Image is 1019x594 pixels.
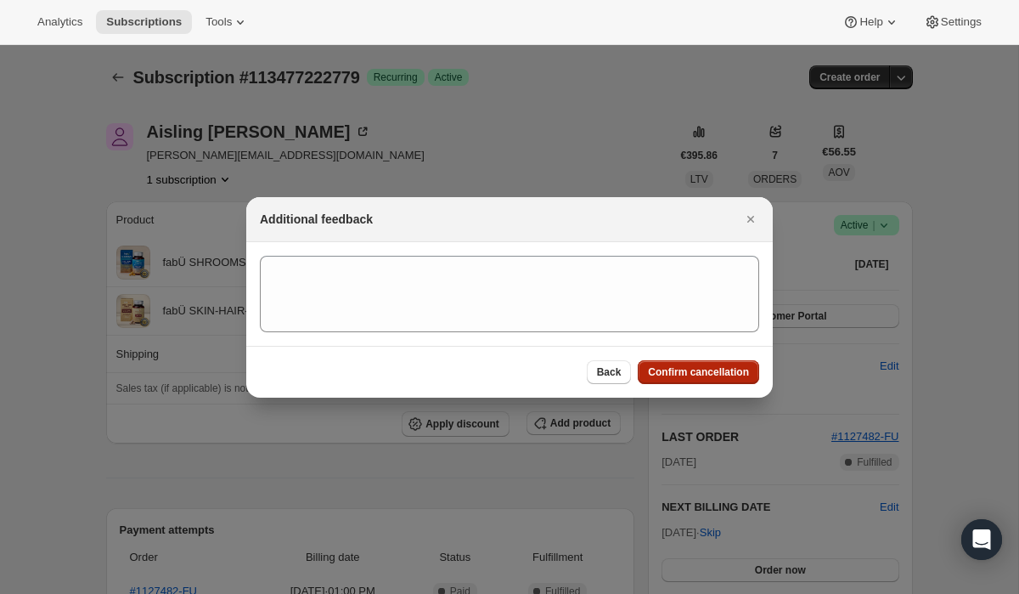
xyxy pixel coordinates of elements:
[260,211,373,228] h2: Additional feedback
[961,519,1002,560] div: Open Intercom Messenger
[739,207,763,231] button: Close
[859,15,882,29] span: Help
[832,10,909,34] button: Help
[914,10,992,34] button: Settings
[106,15,182,29] span: Subscriptions
[205,15,232,29] span: Tools
[96,10,192,34] button: Subscriptions
[941,15,982,29] span: Settings
[37,15,82,29] span: Analytics
[27,10,93,34] button: Analytics
[587,360,632,384] button: Back
[195,10,259,34] button: Tools
[638,360,759,384] button: Confirm cancellation
[597,365,622,379] span: Back
[648,365,749,379] span: Confirm cancellation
